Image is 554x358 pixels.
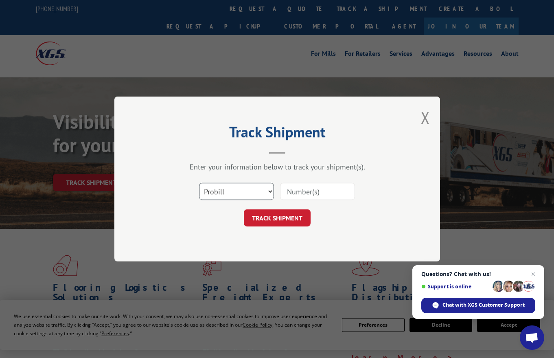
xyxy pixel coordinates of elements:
[421,298,535,313] div: Chat with XGS Customer Support
[421,283,490,290] span: Support is online
[244,209,311,226] button: TRACK SHIPMENT
[280,183,355,200] input: Number(s)
[421,271,535,277] span: Questions? Chat with us!
[421,107,430,128] button: Close modal
[155,126,399,142] h2: Track Shipment
[520,325,544,350] div: Open chat
[442,301,525,309] span: Chat with XGS Customer Support
[155,162,399,171] div: Enter your information below to track your shipment(s).
[528,269,538,279] span: Close chat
